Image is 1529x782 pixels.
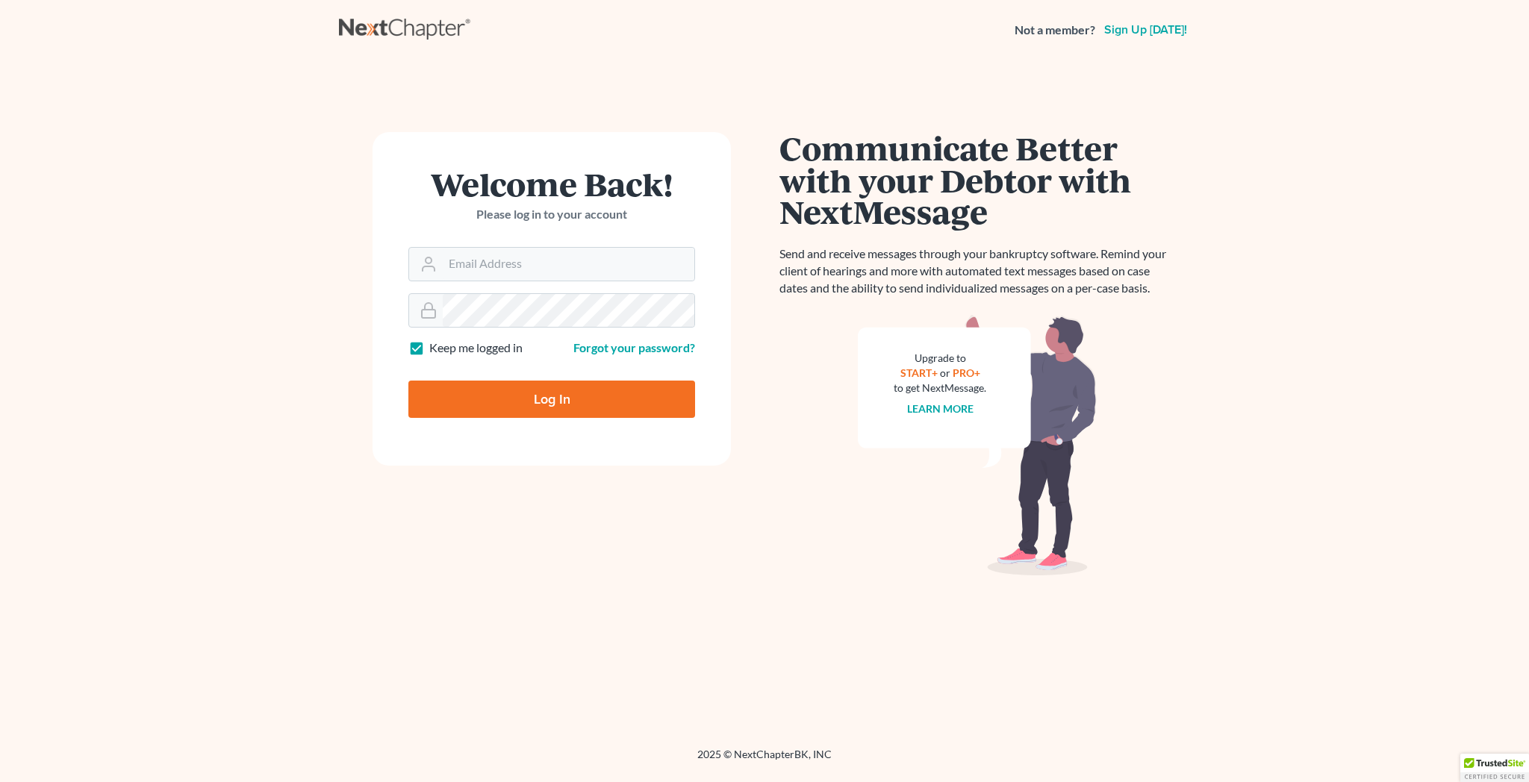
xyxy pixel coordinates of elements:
p: Please log in to your account [408,206,695,223]
a: Learn more [907,402,974,415]
input: Email Address [443,248,694,281]
div: TrustedSite Certified [1460,754,1529,782]
p: Send and receive messages through your bankruptcy software. Remind your client of hearings and mo... [779,245,1175,297]
input: Log In [408,381,695,418]
a: Sign up [DATE]! [1101,24,1190,36]
div: Upgrade to [894,351,986,366]
div: to get NextMessage. [894,381,986,395]
a: PRO+ [953,366,980,379]
strong: Not a member? [1015,22,1095,39]
a: Forgot your password? [573,340,695,354]
div: 2025 © NextChapterBK, INC [339,747,1190,774]
img: nextmessage_bg-59042aed3d76b12b5cd301f8e5b87938c9018125f34e5fa2b7a6b67550977c72.svg [858,315,1097,576]
a: START+ [900,366,938,379]
label: Keep me logged in [429,340,523,357]
h1: Communicate Better with your Debtor with NextMessage [779,132,1175,228]
span: or [940,366,950,379]
h1: Welcome Back! [408,168,695,200]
